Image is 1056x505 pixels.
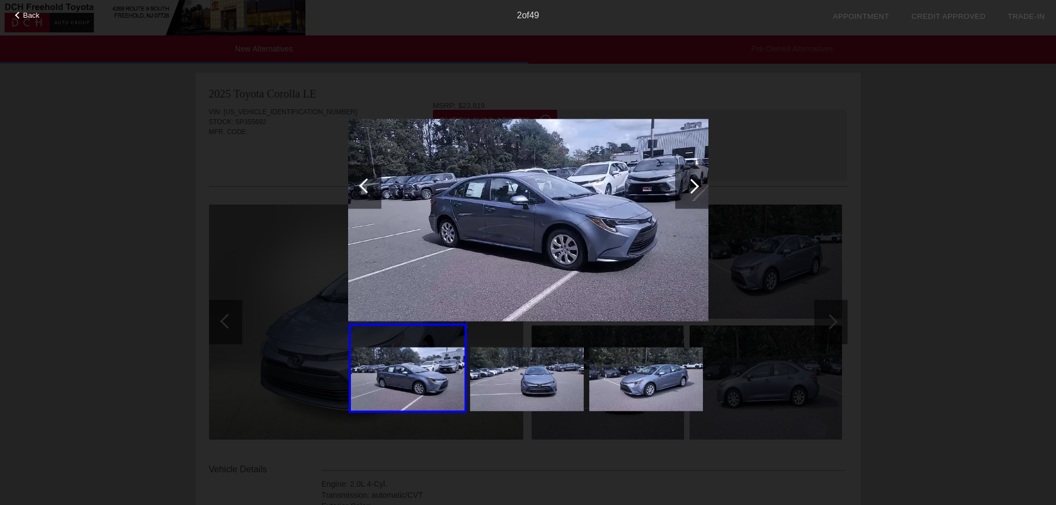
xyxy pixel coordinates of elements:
[833,12,889,21] a: Appointment
[911,12,986,21] a: Credit Approved
[348,119,708,322] img: 6329115106afade911ef2abb6096544fx.jpg
[517,11,522,20] span: 2
[23,11,40,19] span: Back
[1008,12,1045,21] a: Trade-In
[529,11,539,20] span: 49
[589,348,703,411] img: 0101e92481ea364813bcd169937ce010x.jpg
[470,348,584,411] img: 369031abf9a2e9059fbe54a4cea9c602x.jpg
